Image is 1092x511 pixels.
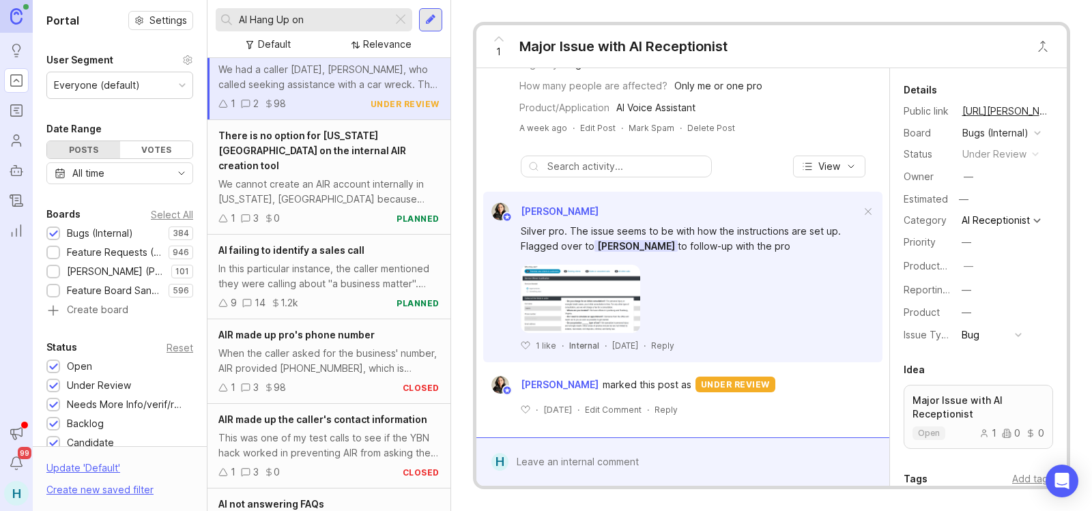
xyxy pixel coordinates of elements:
[547,159,704,174] input: Search activity...
[536,404,538,415] div: ·
[231,211,235,226] div: 1
[904,147,951,162] div: Status
[253,465,259,480] div: 3
[18,447,31,459] span: 99
[173,228,189,239] p: 384
[616,100,695,115] div: AI Voice Assistant
[585,404,642,415] div: Edit Comment
[253,96,259,111] div: 2
[218,130,406,171] span: There is no option for [US_STATE][GEOGRAPHIC_DATA] on the internal AIR creation tool
[913,394,1045,421] p: Major Issue with AI Receptionist
[207,319,450,404] a: AIR made up pro's phone numberWhen the caller asked for the business' number, AIR provided [PHONE...
[962,235,971,250] div: —
[67,283,162,298] div: Feature Board Sandbox [DATE]
[67,435,114,450] div: Candidate
[173,247,189,258] p: 946
[521,265,640,333] img: https://canny-assets.io/images/bc9715139422a1cf5a64f114f3e73880.png
[687,122,735,134] div: Delete Post
[1002,428,1020,438] div: 0
[4,481,29,506] button: H
[979,428,996,438] div: 1
[363,37,412,52] div: Relevance
[594,240,678,252] span: [PERSON_NAME]
[128,11,193,30] button: Settings
[491,203,509,220] img: Ysabelle Eugenio
[371,98,440,110] div: under review
[629,122,674,134] button: Mark Spam
[562,340,564,351] div: ·
[964,169,973,184] div: —
[274,211,280,226] div: 0
[904,329,953,340] label: Issue Type
[904,306,940,318] label: Product
[218,62,440,92] div: We had a caller [DATE], [PERSON_NAME], who called seeking assistance with a car wreck. The AI rec...
[253,380,259,395] div: 3
[491,376,509,394] img: Ysabelle Eugenio
[218,261,440,291] div: In this particular instance, the caller mentioned they were calling about "a business matter". Th...
[46,305,193,317] a: Create board
[67,378,131,393] div: Under Review
[904,82,937,98] div: Details
[67,226,133,241] div: Bugs (Internal)
[521,224,861,254] div: Silver pro. The issue seems to be with how the instructions are set up. Flagged over to to follow...
[904,236,936,248] label: Priority
[573,122,575,134] div: ·
[167,344,193,351] div: Reset
[4,188,29,213] a: Changelog
[958,102,1054,120] a: [URL][PERSON_NAME]
[4,158,29,183] a: Autopilot
[502,212,512,222] img: member badge
[483,203,599,220] a: Ysabelle Eugenio[PERSON_NAME]
[962,327,979,342] div: Bug
[577,404,579,415] div: ·
[10,8,23,24] img: Canny Home
[904,362,925,378] div: Idea
[218,177,440,207] div: We cannot create an AIR account internally in [US_STATE], [GEOGRAPHIC_DATA] because there is not ...
[904,284,977,295] label: Reporting Team
[1012,471,1053,486] div: Add tags
[955,190,973,208] div: —
[904,169,951,184] div: Owner
[67,397,186,412] div: Needs More Info/verif/repro
[674,78,762,93] div: Only me or one pro
[569,340,599,351] div: Internal
[67,359,92,374] div: Open
[274,96,286,111] div: 98
[4,421,29,446] button: Announcements
[253,211,259,226] div: 3
[67,245,162,260] div: Feature Requests (Internal)
[491,453,508,471] div: H
[46,52,113,68] div: User Segment
[1046,465,1078,497] div: Open Intercom Messenger
[962,126,1029,141] div: Bugs (Internal)
[47,141,120,158] div: Posts
[580,122,616,134] div: Edit Post
[521,377,599,392] span: [PERSON_NAME]
[255,295,265,310] div: 14
[231,380,235,395] div: 1
[904,471,928,487] div: Tags
[231,465,235,480] div: 1
[4,218,29,243] a: Reporting
[644,340,646,351] div: ·
[519,122,567,134] a: A week ago
[612,340,638,351] span: [DATE]
[962,216,1030,225] div: AI Receptionist
[4,128,29,153] a: Users
[519,78,667,93] div: How many people are affected?
[54,78,140,93] div: Everyone (default)
[120,141,193,158] div: Votes
[239,12,387,27] input: Search...
[67,416,104,431] div: Backlog
[218,498,324,510] span: AI not answering FAQs
[4,98,29,123] a: Roadmaps
[274,465,280,480] div: 0
[818,160,840,173] span: View
[603,377,691,392] span: marked this post as
[403,467,440,478] div: closed
[904,194,948,204] div: Estimated
[67,264,164,279] div: [PERSON_NAME] (Public)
